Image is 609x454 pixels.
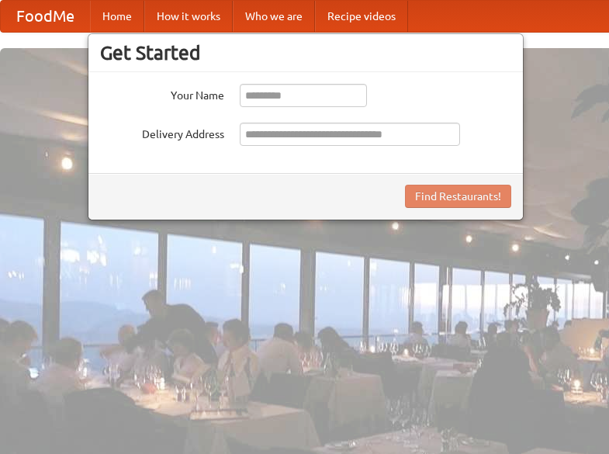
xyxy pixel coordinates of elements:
[405,185,511,208] button: Find Restaurants!
[90,1,144,32] a: Home
[100,41,511,64] h3: Get Started
[1,1,90,32] a: FoodMe
[315,1,408,32] a: Recipe videos
[144,1,233,32] a: How it works
[100,123,224,142] label: Delivery Address
[233,1,315,32] a: Who we are
[100,84,224,103] label: Your Name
